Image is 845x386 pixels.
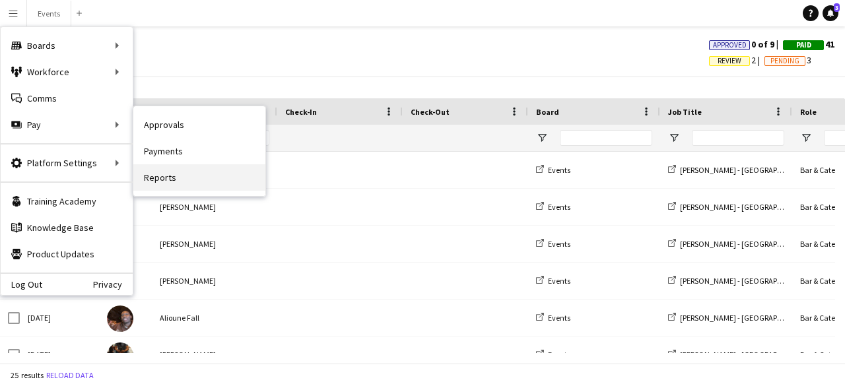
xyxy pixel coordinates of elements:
[44,368,96,383] button: Reload data
[796,41,811,49] span: Paid
[548,202,570,212] span: Events
[536,239,570,249] a: Events
[93,279,133,290] a: Privacy
[20,337,99,373] div: [DATE]
[152,337,277,373] div: [PERSON_NAME]
[1,59,133,85] div: Workforce
[1,150,133,176] div: Platform Settings
[107,342,133,369] img: Sreejith Sreedharan
[20,300,99,336] div: [DATE]
[1,188,133,214] a: Training Academy
[783,38,834,50] span: 41
[834,3,840,12] span: 3
[27,1,71,26] button: Events
[800,107,817,117] span: Role
[823,5,838,21] a: 3
[718,57,741,65] span: Review
[1,112,133,138] div: Pay
[1,214,133,241] a: Knowledge Base
[411,107,450,117] span: Check-Out
[548,165,570,175] span: Events
[692,130,784,146] input: Job Title Filter Input
[713,41,747,49] span: Approved
[536,350,570,360] a: Events
[800,132,812,144] button: Open Filter Menu
[770,57,799,65] span: Pending
[1,279,42,290] a: Log Out
[133,164,265,191] a: Reports
[764,54,811,66] span: 3
[709,38,783,50] span: 0 of 9
[285,107,317,117] span: Check-In
[548,350,570,360] span: Events
[536,165,570,175] a: Events
[536,202,570,212] a: Events
[133,112,265,138] a: Approvals
[536,276,570,286] a: Events
[709,54,764,66] span: 2
[536,313,570,323] a: Events
[668,107,702,117] span: Job Title
[133,138,265,164] a: Payments
[536,132,548,144] button: Open Filter Menu
[152,263,277,299] div: [PERSON_NAME]
[1,85,133,112] a: Comms
[152,300,277,336] div: Alioune Fall
[548,313,570,323] span: Events
[107,306,133,332] img: Alioune Fall
[1,241,133,267] a: Product Updates
[548,276,570,286] span: Events
[1,32,133,59] div: Boards
[560,130,652,146] input: Board Filter Input
[668,132,680,144] button: Open Filter Menu
[152,189,277,225] div: [PERSON_NAME]
[536,107,559,117] span: Board
[152,226,277,262] div: [PERSON_NAME]
[548,239,570,249] span: Events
